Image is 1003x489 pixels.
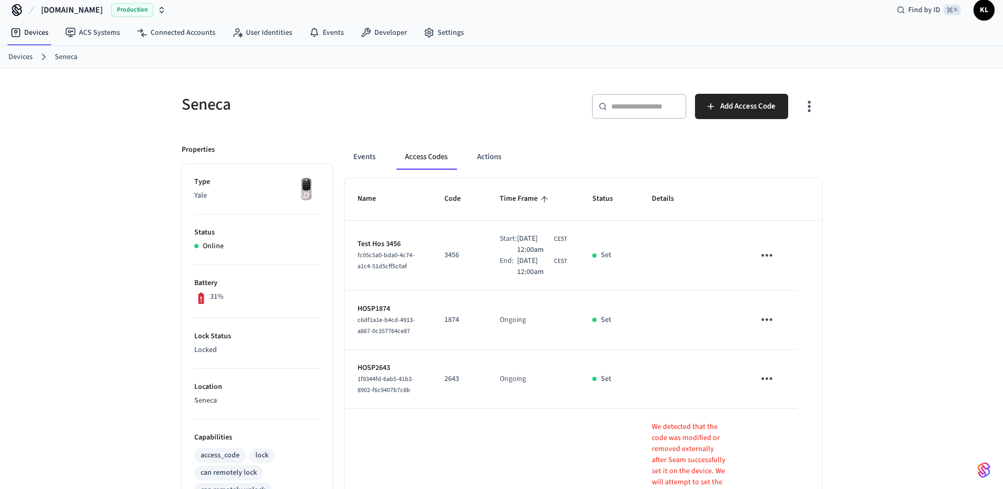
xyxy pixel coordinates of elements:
span: 1f9344fd-6ab5-41b2-8902-f6c9407b7c8b [357,375,414,395]
a: User Identities [224,23,301,42]
p: 3456 [444,250,474,261]
span: Production [111,3,153,17]
button: Add Access Code [695,94,788,119]
span: Name [357,191,390,207]
p: Status [194,227,320,238]
p: Yale [194,190,320,201]
span: [DOMAIN_NAME] [41,4,103,16]
button: Events [345,144,384,170]
p: HOSP1874 [357,304,420,315]
p: 2643 [444,374,474,385]
p: 31% [210,291,224,302]
div: Start: [500,233,517,256]
img: SeamLogoGradient.69752ec5.svg [978,462,990,478]
a: Connected Accounts [128,23,224,42]
span: Find by ID [908,5,940,15]
h5: Seneca [182,94,495,115]
p: Battery [194,278,320,289]
span: ⌘ K [944,5,961,15]
span: Time Frame [500,191,551,207]
span: [DATE] 12:00am [517,233,552,256]
span: c6df1a1e-b4cd-4913-a867-0c357764ce87 [357,316,415,336]
a: Seneca [55,52,77,63]
p: HOSP2643 [357,363,420,374]
img: Yale Assure Touchscreen Wifi Smart Lock, Satin Nickel, Front [293,177,320,203]
p: 1874 [444,315,474,326]
p: Lock Status [194,331,320,342]
p: Location [194,382,320,393]
a: Devices [2,23,57,42]
span: CEST [554,257,567,266]
p: Set [601,250,611,261]
p: Seneca [194,395,320,406]
p: Properties [182,144,215,155]
a: Events [301,23,352,42]
p: Capabilities [194,432,320,443]
div: access_code [201,450,240,461]
span: CEST [554,234,567,244]
button: Access Codes [396,144,456,170]
span: Status [592,191,627,207]
span: KL [975,1,994,19]
p: Test Hos 3456 [357,239,420,250]
div: Europe/Zagreb [517,233,567,256]
p: Type [194,177,320,188]
div: Europe/Zagreb [517,256,567,278]
div: can remotely lock [201,467,257,478]
span: Code [444,191,474,207]
span: Add Access Code [720,100,776,113]
div: End: [500,256,517,278]
a: Devices [8,52,33,63]
span: [DATE] 12:00am [517,256,552,278]
td: Ongoing [487,291,580,350]
p: Online [203,241,224,252]
p: Set [601,315,611,326]
span: Details [652,191,688,207]
div: ant example [345,144,822,170]
a: Settings [415,23,472,42]
div: lock [255,450,269,461]
p: Locked [194,345,320,356]
button: Actions [469,144,510,170]
div: Find by ID⌘ K [888,1,969,19]
span: fc05c5a0-bda0-4c74-a1c4-51d5cff5c0af [357,251,414,271]
td: Ongoing [487,350,580,409]
a: ACS Systems [57,23,128,42]
p: Set [601,374,611,385]
a: Developer [352,23,415,42]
